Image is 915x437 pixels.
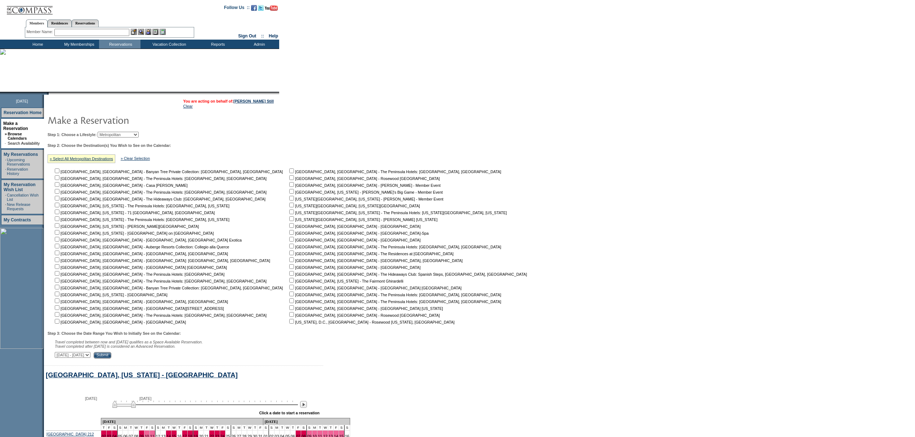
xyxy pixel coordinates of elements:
a: Upcoming Reservations [7,158,30,166]
nobr: [GEOGRAPHIC_DATA], [GEOGRAPHIC_DATA] - Rosewood [GEOGRAPHIC_DATA] [288,313,439,317]
a: Reservation History [7,167,28,176]
b: Step 1: Choose a Lifestyle: [48,132,97,137]
span: Travel completed between now and [DATE] qualifies as a Space Available Reservation. [55,340,203,344]
a: Members [26,19,48,27]
span: :: [261,33,264,39]
nobr: [GEOGRAPHIC_DATA], [GEOGRAPHIC_DATA] - [GEOGRAPHIC_DATA] [US_STATE] [288,306,443,311]
nobr: [GEOGRAPHIC_DATA], [US_STATE] - [PERSON_NAME]'s Big Game - Member Event [288,190,443,194]
nobr: [GEOGRAPHIC_DATA], [GEOGRAPHIC_DATA] - [GEOGRAPHIC_DATA] [288,224,420,229]
td: S [263,425,269,431]
td: T [177,425,182,431]
nobr: [GEOGRAPHIC_DATA], [GEOGRAPHIC_DATA] - [GEOGRAPHIC_DATA]-Spa [288,231,429,235]
td: F [182,425,188,431]
td: T [317,425,323,431]
td: Reports [196,40,238,49]
nobr: [US_STATE][GEOGRAPHIC_DATA], [US_STATE][GEOGRAPHIC_DATA] [288,204,420,208]
a: » Clear Selection [121,156,150,161]
nobr: [GEOGRAPHIC_DATA], [GEOGRAPHIC_DATA] - [GEOGRAPHIC_DATA], [GEOGRAPHIC_DATA] [53,252,228,256]
td: T [204,425,209,431]
b: Step 3: Choose the Date Range You Wish to Initially See on the Calendar: [48,331,181,335]
a: Residences [48,19,72,27]
nobr: [GEOGRAPHIC_DATA], [GEOGRAPHIC_DATA] - Banyan Tree Private Collection: [GEOGRAPHIC_DATA], [GEOGRA... [53,286,283,290]
span: [DATE] [139,396,152,401]
nobr: [GEOGRAPHIC_DATA], [GEOGRAPHIC_DATA] - [GEOGRAPHIC_DATA] [GEOGRAPHIC_DATA] [288,286,461,290]
a: » Select All Metropolitan Destinations [50,157,113,161]
td: Home [16,40,58,49]
td: F [144,425,150,431]
td: · [5,167,6,176]
nobr: [GEOGRAPHIC_DATA], [GEOGRAPHIC_DATA] - The Peninsula Hotels: [GEOGRAPHIC_DATA], [GEOGRAPHIC_DATA] [53,279,267,283]
a: Become our fan on Facebook [251,7,257,12]
nobr: [GEOGRAPHIC_DATA], [GEOGRAPHIC_DATA] - [GEOGRAPHIC_DATA], [GEOGRAPHIC_DATA] Exotica [53,238,242,242]
td: S [156,425,161,431]
td: [DATE] [101,418,263,425]
td: · [5,141,7,145]
img: Subscribe to our YouTube Channel [265,5,278,11]
nobr: [GEOGRAPHIC_DATA], [GEOGRAPHIC_DATA] - [GEOGRAPHIC_DATA][STREET_ADDRESS] [53,306,224,311]
img: Become our fan on Facebook [251,5,257,11]
b: » [5,132,7,136]
nobr: [GEOGRAPHIC_DATA], [GEOGRAPHIC_DATA] - The Peninsula Hotels: [GEOGRAPHIC_DATA], [GEOGRAPHIC_DATA] [53,313,267,317]
td: M [274,425,280,431]
td: F [296,425,301,431]
b: Step 2: Choose the Destination(s) You Wish to See on the Calendar: [48,143,171,148]
td: S [188,425,193,431]
td: Reservations [99,40,140,49]
nobr: [GEOGRAPHIC_DATA], [US_STATE] - 71 [GEOGRAPHIC_DATA], [GEOGRAPHIC_DATA] [53,211,215,215]
nobr: [GEOGRAPHIC_DATA], [GEOGRAPHIC_DATA] - [GEOGRAPHIC_DATA]: [GEOGRAPHIC_DATA], [GEOGRAPHIC_DATA] [53,258,270,263]
nobr: [GEOGRAPHIC_DATA], [GEOGRAPHIC_DATA] - [GEOGRAPHIC_DATA] [288,238,420,242]
nobr: [GEOGRAPHIC_DATA], [GEOGRAPHIC_DATA] - The Peninsula Hotels: [GEOGRAPHIC_DATA], [GEOGRAPHIC_DATA] [53,176,267,181]
td: · [5,202,6,211]
nobr: [GEOGRAPHIC_DATA], [US_STATE] - [PERSON_NAME][GEOGRAPHIC_DATA] [53,224,199,229]
td: F [334,425,339,431]
td: W [285,425,290,431]
nobr: [GEOGRAPHIC_DATA], [GEOGRAPHIC_DATA] - The Peninsula Hotels: [GEOGRAPHIC_DATA], [GEOGRAPHIC_DATA] [288,293,501,297]
nobr: [GEOGRAPHIC_DATA], [GEOGRAPHIC_DATA] - [GEOGRAPHIC_DATA], [GEOGRAPHIC_DATA] [288,258,463,263]
td: T [101,425,107,431]
img: View [138,29,144,35]
nobr: [GEOGRAPHIC_DATA], [GEOGRAPHIC_DATA] - Rosewood [GEOGRAPHIC_DATA] [288,176,439,181]
td: S [112,425,118,431]
td: [DATE] [263,418,350,425]
img: Impersonate [145,29,151,35]
a: New Release Requests [7,202,30,211]
td: W [134,425,139,431]
nobr: [GEOGRAPHIC_DATA], [GEOGRAPHIC_DATA] - The Hideaways Club: [GEOGRAPHIC_DATA], [GEOGRAPHIC_DATA] [53,197,265,201]
td: M [161,425,166,431]
nobr: [GEOGRAPHIC_DATA], [GEOGRAPHIC_DATA] - The Peninsula Hotels: [GEOGRAPHIC_DATA], [GEOGRAPHIC_DATA] [53,190,267,194]
span: [DATE] [85,396,97,401]
a: Make a Reservation [3,121,28,131]
td: W [323,425,328,431]
td: S [301,425,307,431]
nobr: [GEOGRAPHIC_DATA], [GEOGRAPHIC_DATA] - Casa [PERSON_NAME] [53,183,188,188]
nobr: Travel completed after [DATE] is considered an Advanced Reservation. [55,344,175,348]
nobr: [GEOGRAPHIC_DATA], [GEOGRAPHIC_DATA] - The Hideaways Club: Spanish Steps, [GEOGRAPHIC_DATA], [GEO... [288,272,527,276]
a: Reservation Home [4,110,41,115]
nobr: [GEOGRAPHIC_DATA], [GEOGRAPHIC_DATA] - The Peninsula Hotels: [GEOGRAPHIC_DATA], [GEOGRAPHIC_DATA] [288,245,501,249]
nobr: [US_STATE][GEOGRAPHIC_DATA], [US_STATE] - [PERSON_NAME] - Member Event [288,197,443,201]
a: [GEOGRAPHIC_DATA] 212 [46,432,94,436]
td: M [123,425,128,431]
img: b_calculator.gif [160,29,166,35]
a: Help [269,33,278,39]
a: [PERSON_NAME] Still [233,99,274,103]
nobr: [GEOGRAPHIC_DATA], [US_STATE] - The Peninsula Hotels: [GEOGRAPHIC_DATA], [US_STATE] [53,217,229,222]
input: Submit [94,352,111,359]
td: S [345,425,350,431]
nobr: [GEOGRAPHIC_DATA], [US_STATE] - [GEOGRAPHIC_DATA] [53,293,168,297]
nobr: [GEOGRAPHIC_DATA], [US_STATE] - [GEOGRAPHIC_DATA] on [GEOGRAPHIC_DATA] [53,231,214,235]
td: T [166,425,171,431]
nobr: [GEOGRAPHIC_DATA], [GEOGRAPHIC_DATA] - The Peninsula Hotels: [GEOGRAPHIC_DATA] [53,272,224,276]
nobr: [GEOGRAPHIC_DATA], [GEOGRAPHIC_DATA] - Banyan Tree Private Collection: [GEOGRAPHIC_DATA], [GEOGRA... [53,170,283,174]
td: W [209,425,215,431]
nobr: [GEOGRAPHIC_DATA], [GEOGRAPHIC_DATA] - [GEOGRAPHIC_DATA], [GEOGRAPHIC_DATA] [53,299,228,304]
nobr: [GEOGRAPHIC_DATA], [US_STATE] - The Fairmont Ghirardelli [288,279,403,283]
td: F [258,425,263,431]
td: S [193,425,199,431]
nobr: [US_STATE][GEOGRAPHIC_DATA], [US_STATE] - The Peninsula Hotels: [US_STATE][GEOGRAPHIC_DATA], [US_... [288,211,507,215]
td: T [328,425,334,431]
td: M [312,425,318,431]
img: Follow us on Twitter [258,5,264,11]
td: F [220,425,226,431]
td: S [231,425,237,431]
